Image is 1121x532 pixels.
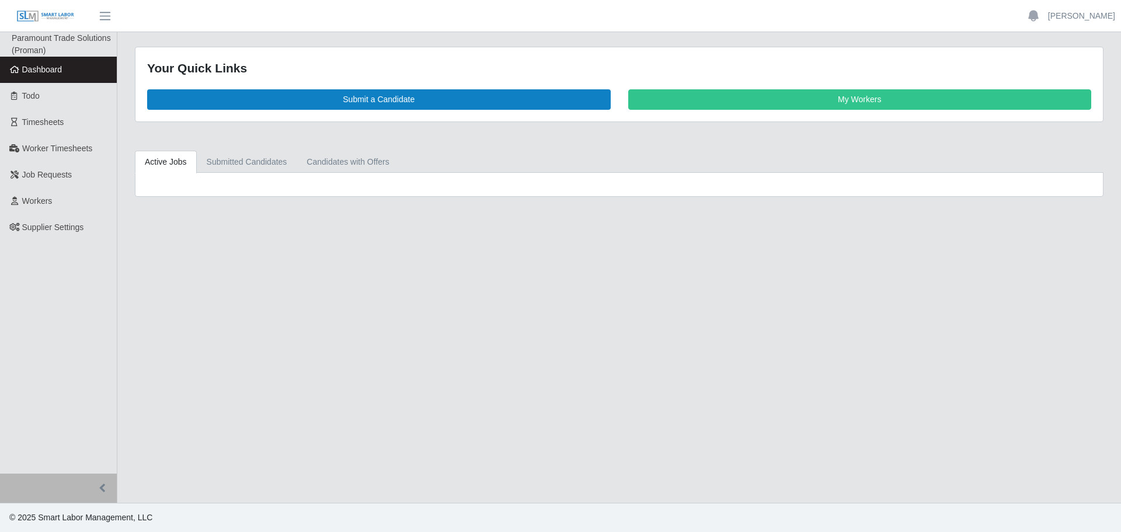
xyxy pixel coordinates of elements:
span: Worker Timesheets [22,144,92,153]
a: [PERSON_NAME] [1048,10,1115,22]
a: Active Jobs [135,151,197,173]
span: Dashboard [22,65,62,74]
span: Workers [22,196,53,206]
a: Candidates with Offers [297,151,399,173]
div: Your Quick Links [147,59,1091,78]
span: Job Requests [22,170,72,179]
span: Todo [22,91,40,100]
span: Paramount Trade Solutions (Proman) [12,33,111,55]
span: Timesheets [22,117,64,127]
a: Submit a Candidate [147,89,611,110]
a: My Workers [628,89,1092,110]
span: © 2025 Smart Labor Management, LLC [9,513,152,522]
img: SLM Logo [16,10,75,23]
span: Supplier Settings [22,222,84,232]
a: Submitted Candidates [197,151,297,173]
